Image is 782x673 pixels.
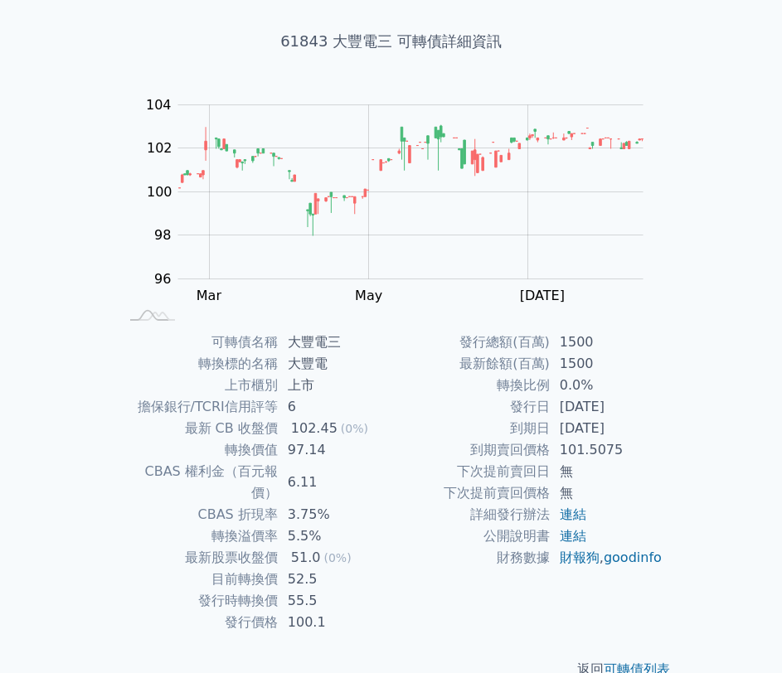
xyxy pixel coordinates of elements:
[288,547,324,569] div: 51.0
[550,439,663,461] td: 101.5075
[391,547,550,569] td: 財務數據
[119,569,278,590] td: 目前轉換價
[391,418,550,439] td: 到期日
[699,593,782,673] iframe: Chat Widget
[604,550,662,565] a: goodinfo
[560,506,586,522] a: 連結
[278,332,391,353] td: 大豐電三
[391,482,550,504] td: 下次提前賣回價格
[391,353,550,375] td: 最新餘額(百萬)
[119,353,278,375] td: 轉換標的名稱
[550,396,663,418] td: [DATE]
[323,551,351,564] span: (0%)
[119,590,278,612] td: 發行時轉換價
[147,184,172,200] tspan: 100
[560,528,586,544] a: 連結
[278,525,391,547] td: 5.5%
[146,97,172,113] tspan: 104
[278,461,391,504] td: 6.11
[100,30,683,53] h1: 61843 大豐電三 可轉債詳細資訊
[119,439,278,461] td: 轉換價值
[147,140,172,156] tspan: 102
[550,332,663,353] td: 1500
[119,461,278,504] td: CBAS 權利金（百元報價）
[288,418,341,439] div: 102.45
[119,504,278,525] td: CBAS 折現率
[520,288,565,303] tspan: [DATE]
[278,504,391,525] td: 3.75%
[391,461,550,482] td: 下次提前賣回日
[550,547,663,569] td: ,
[278,590,391,612] td: 55.5
[391,525,550,547] td: 公開說明書
[391,396,550,418] td: 發行日
[550,482,663,504] td: 無
[560,550,600,565] a: 財報狗
[550,461,663,482] td: 無
[550,418,663,439] td: [DATE]
[119,375,278,396] td: 上市櫃別
[197,288,222,303] tspan: Mar
[278,612,391,633] td: 100.1
[550,353,663,375] td: 1500
[154,271,171,287] tspan: 96
[154,227,171,243] tspan: 98
[119,525,278,547] td: 轉換溢價率
[278,569,391,590] td: 52.5
[119,396,278,418] td: 擔保銀行/TCRI信用評等
[355,288,382,303] tspan: May
[119,612,278,633] td: 發行價格
[341,422,368,435] span: (0%)
[119,547,278,569] td: 最新股票收盤價
[119,418,278,439] td: 最新 CB 收盤價
[391,439,550,461] td: 到期賣回價格
[391,332,550,353] td: 發行總額(百萬)
[278,375,391,396] td: 上市
[278,353,391,375] td: 大豐電
[119,332,278,353] td: 可轉債名稱
[391,375,550,396] td: 轉換比例
[550,375,663,396] td: 0.0%
[278,439,391,461] td: 97.14
[138,97,668,303] g: Chart
[278,396,391,418] td: 6
[391,504,550,525] td: 詳細發行辦法
[699,593,782,673] div: 聊天小工具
